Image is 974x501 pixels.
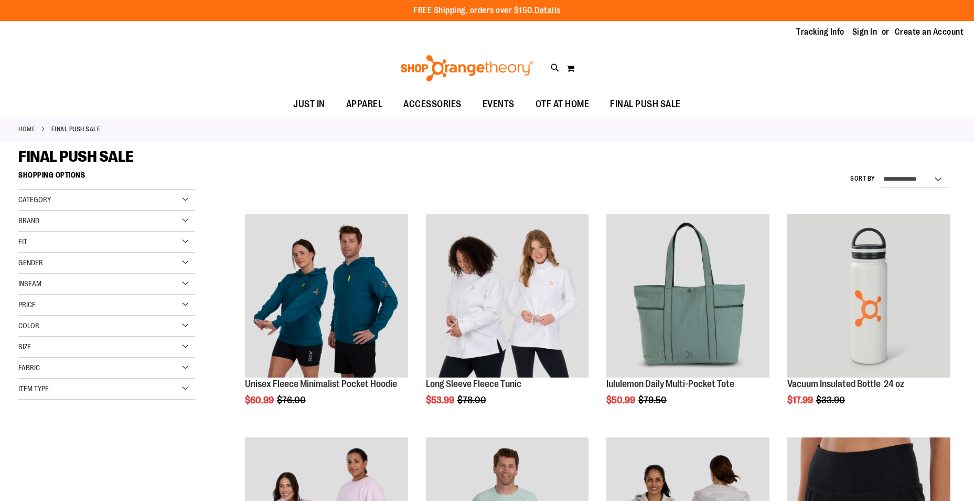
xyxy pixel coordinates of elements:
[421,209,594,432] div: product
[426,395,456,405] span: $53.99
[245,214,408,379] a: Unisex Fleece Minimalist Pocket Hoodie
[18,124,35,134] a: Home
[18,342,31,351] span: Size
[525,92,600,117] a: OTF AT HOME
[18,232,195,253] div: Fit
[18,258,43,267] span: Gender
[18,195,51,204] span: Category
[782,209,956,432] div: product
[393,92,472,117] a: ACCESSORIES
[638,395,668,405] span: $79.50
[18,384,49,393] span: Item Type
[787,214,950,379] a: Vacuum Insulated Bottle 24 oz
[293,92,325,116] span: JUST IN
[51,124,101,134] strong: FINAL PUSH SALE
[18,358,195,379] div: Fabric
[895,26,964,38] a: Create an Account
[18,300,36,309] span: Price
[787,214,950,378] img: Vacuum Insulated Bottle 24 oz
[534,6,561,15] a: Details
[426,379,521,389] a: Long Sleeve Fleece Tunic
[413,5,561,17] p: FREE Shipping, orders over $150.
[18,216,39,225] span: Brand
[18,279,41,288] span: Inseam
[600,92,691,116] a: FINAL PUSH SALE
[787,379,904,389] a: Vacuum Insulated Bottle 24 oz
[606,214,769,378] img: lululemon Daily Multi-Pocket Tote
[283,92,336,117] a: JUST IN
[18,321,39,330] span: Color
[18,211,195,232] div: Brand
[403,92,462,116] span: ACCESSORIES
[787,395,815,405] span: $17.99
[601,209,775,432] div: product
[336,92,393,117] a: APPAREL
[245,379,397,389] a: Unisex Fleece Minimalist Pocket Hoodie
[426,214,589,378] img: Product image for Fleece Long Sleeve
[399,55,535,81] img: Shop Orangetheory
[18,274,195,295] div: Inseam
[245,395,275,405] span: $60.99
[240,209,413,432] div: product
[850,174,875,183] label: Sort By
[606,395,637,405] span: $50.99
[816,395,847,405] span: $33.90
[606,214,769,379] a: lululemon Daily Multi-Pocket Tote
[472,92,525,117] a: EVENTS
[18,379,195,400] div: Item Type
[18,148,134,165] span: FINAL PUSH SALE
[852,26,877,38] a: Sign In
[18,295,195,316] div: Price
[536,92,590,116] span: OTF AT HOME
[18,337,195,358] div: Size
[426,214,589,379] a: Product image for Fleece Long Sleeve
[483,92,515,116] span: EVENTS
[346,92,383,116] span: APPAREL
[245,214,408,378] img: Unisex Fleece Minimalist Pocket Hoodie
[18,190,195,211] div: Category
[457,395,488,405] span: $78.00
[18,166,195,190] strong: Shopping Options
[277,395,307,405] span: $76.00
[18,253,195,274] div: Gender
[796,26,844,38] a: Tracking Info
[18,363,40,372] span: Fabric
[18,316,195,337] div: Color
[18,237,27,246] span: Fit
[610,92,681,116] span: FINAL PUSH SALE
[606,379,734,389] a: lululemon Daily Multi-Pocket Tote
